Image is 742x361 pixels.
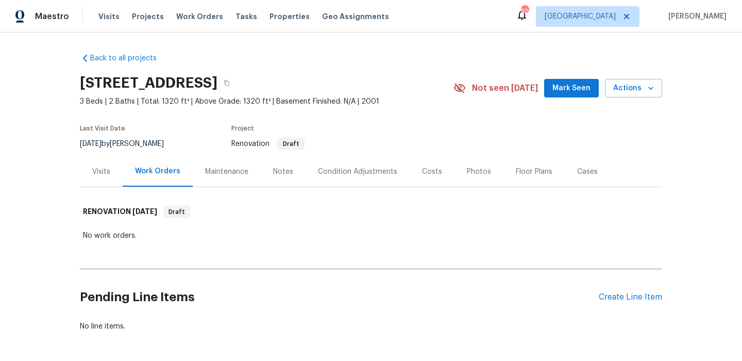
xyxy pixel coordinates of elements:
span: 3 Beds | 2 Baths | Total: 1320 ft² | Above Grade: 1320 ft² | Basement Finished: N/A | 2001 [80,96,453,107]
span: Projects [132,11,164,22]
span: Not seen [DATE] [472,83,538,93]
span: Mark Seen [552,82,591,95]
span: Properties [269,11,310,22]
div: Cases [577,167,598,177]
div: Visits [92,167,110,177]
div: Notes [273,167,293,177]
span: [DATE] [132,208,157,215]
div: Work Orders [135,166,180,176]
span: Actions [613,82,654,95]
div: by [PERSON_NAME] [80,138,176,150]
span: Maestro [35,11,69,22]
div: Costs [422,167,442,177]
span: Last Visit Date [80,125,125,132]
span: Draft [279,141,303,147]
span: [DATE] [80,140,102,147]
div: RENOVATION [DATE]Draft [80,195,662,228]
span: Draft [164,207,189,217]
h2: Pending Line Items [80,273,599,321]
button: Mark Seen [544,79,599,98]
span: Renovation [231,140,305,147]
div: Condition Adjustments [318,167,397,177]
a: Back to all projects [80,53,179,63]
span: Tasks [235,13,257,20]
div: 52 [521,6,528,17]
span: Geo Assignments [322,11,389,22]
span: Project [231,125,254,132]
div: No work orders. [83,231,659,241]
div: No line items. [80,321,662,332]
button: Copy Address [217,74,236,92]
h2: [STREET_ADDRESS] [80,78,217,88]
div: Floor Plans [516,167,552,177]
span: [PERSON_NAME] [664,11,727,22]
span: [GEOGRAPHIC_DATA] [545,11,616,22]
span: Visits [98,11,120,22]
span: Work Orders [176,11,223,22]
div: Photos [467,167,491,177]
div: Create Line Item [599,292,662,302]
div: Maintenance [205,167,248,177]
h6: RENOVATION [83,206,157,218]
button: Actions [605,79,662,98]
